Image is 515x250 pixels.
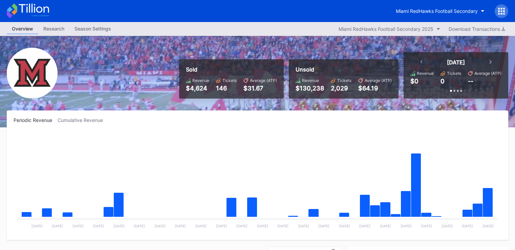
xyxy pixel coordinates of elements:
text: [DATE] [442,224,453,228]
div: 0 [441,78,445,85]
text: [DATE] [236,224,248,228]
div: Revenue [192,78,209,83]
a: Research [38,24,69,34]
div: $4,624 [186,85,209,92]
div: Revenue [302,78,319,83]
div: $64.19 [358,85,392,92]
text: [DATE] [93,224,104,228]
text: [DATE] [257,224,268,228]
text: [DATE] [195,224,207,228]
button: Miami RedHawks Football Secondary 2025 [335,24,444,34]
text: [DATE] [462,224,473,228]
button: Download Transactions [445,24,508,34]
text: [DATE] [401,224,412,228]
text: [DATE] [339,224,350,228]
text: [DATE] [421,224,432,228]
div: Periodic Revenue [14,117,58,123]
img: Miami_RedHawks_Football_Secondary.png [7,48,58,99]
text: [DATE] [175,224,186,228]
a: Overview [7,24,38,34]
button: Miami RedHawks Football Secondary [391,5,490,17]
text: [DATE] [359,224,370,228]
div: Tickets [337,78,351,83]
text: [DATE] [298,224,309,228]
div: Tickets [222,78,237,83]
div: $130,238 [296,85,324,92]
div: Tickets [447,71,461,76]
div: Miami RedHawks Football Secondary [396,8,478,14]
div: -- [468,78,473,85]
text: [DATE] [154,224,166,228]
div: Cumulative Revenue [58,117,108,123]
div: Average (ATP) [250,78,277,83]
div: [DATE] [447,59,465,66]
div: 146 [216,85,237,92]
div: Miami RedHawks Football Secondary 2025 [339,26,433,32]
text: [DATE] [72,224,84,228]
div: Download Transactions [449,26,505,32]
div: Revenue [417,71,434,76]
div: Unsold [296,66,392,73]
text: [DATE] [482,224,494,228]
text: [DATE] [31,224,43,228]
div: $0 [410,78,419,85]
text: [DATE] [134,224,145,228]
div: 2,029 [331,85,351,92]
text: [DATE] [380,224,391,228]
a: Season Settings [69,24,116,34]
text: [DATE] [277,224,288,228]
div: Average (ATP) [365,78,392,83]
svg: Chart title [14,131,501,233]
div: Average (ATP) [474,71,501,76]
text: [DATE] [113,224,125,228]
text: [DATE] [318,224,329,228]
div: Sold [186,66,277,73]
text: [DATE] [216,224,227,228]
text: [DATE] [52,224,63,228]
div: $31.67 [243,85,277,92]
